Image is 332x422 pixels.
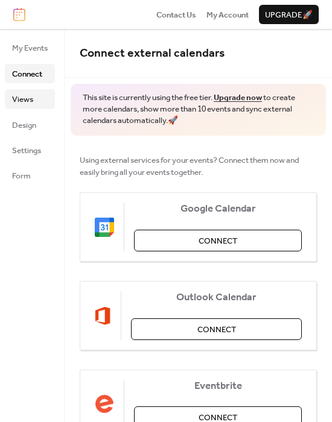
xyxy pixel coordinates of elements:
span: Using external services for your events? Connect them now and easily bring all your events together. [80,154,317,179]
span: Connect [199,235,237,247]
span: Connect [197,324,236,336]
a: Views [5,89,55,109]
a: My Events [5,38,55,57]
img: logo [13,8,25,21]
span: Outlook Calendar [131,292,302,304]
span: Google Calendar [134,203,302,215]
span: Form [12,170,31,182]
img: outlook [95,306,111,326]
span: This site is currently using the free tier. to create more calendars, show more than 10 events an... [83,92,314,127]
a: Form [5,166,55,185]
a: Upgrade now [214,90,262,105]
a: My Account [206,8,249,20]
span: Eventbrite [134,380,302,392]
span: Views [12,93,33,105]
span: Connect [12,68,42,80]
a: Design [5,115,55,134]
a: Contact Us [156,8,196,20]
span: Upgrade 🚀 [265,9,313,21]
span: My Events [12,42,48,54]
img: google [95,218,114,237]
span: Connect external calendars [80,42,225,65]
a: Connect [5,64,55,83]
span: My Account [206,9,249,21]
button: Upgrade🚀 [259,5,319,24]
button: Connect [131,318,302,340]
button: Connect [134,230,302,251]
a: Settings [5,140,55,160]
span: Contact Us [156,9,196,21]
span: Design [12,119,36,131]
span: Settings [12,145,41,157]
img: eventbrite [95,394,114,414]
